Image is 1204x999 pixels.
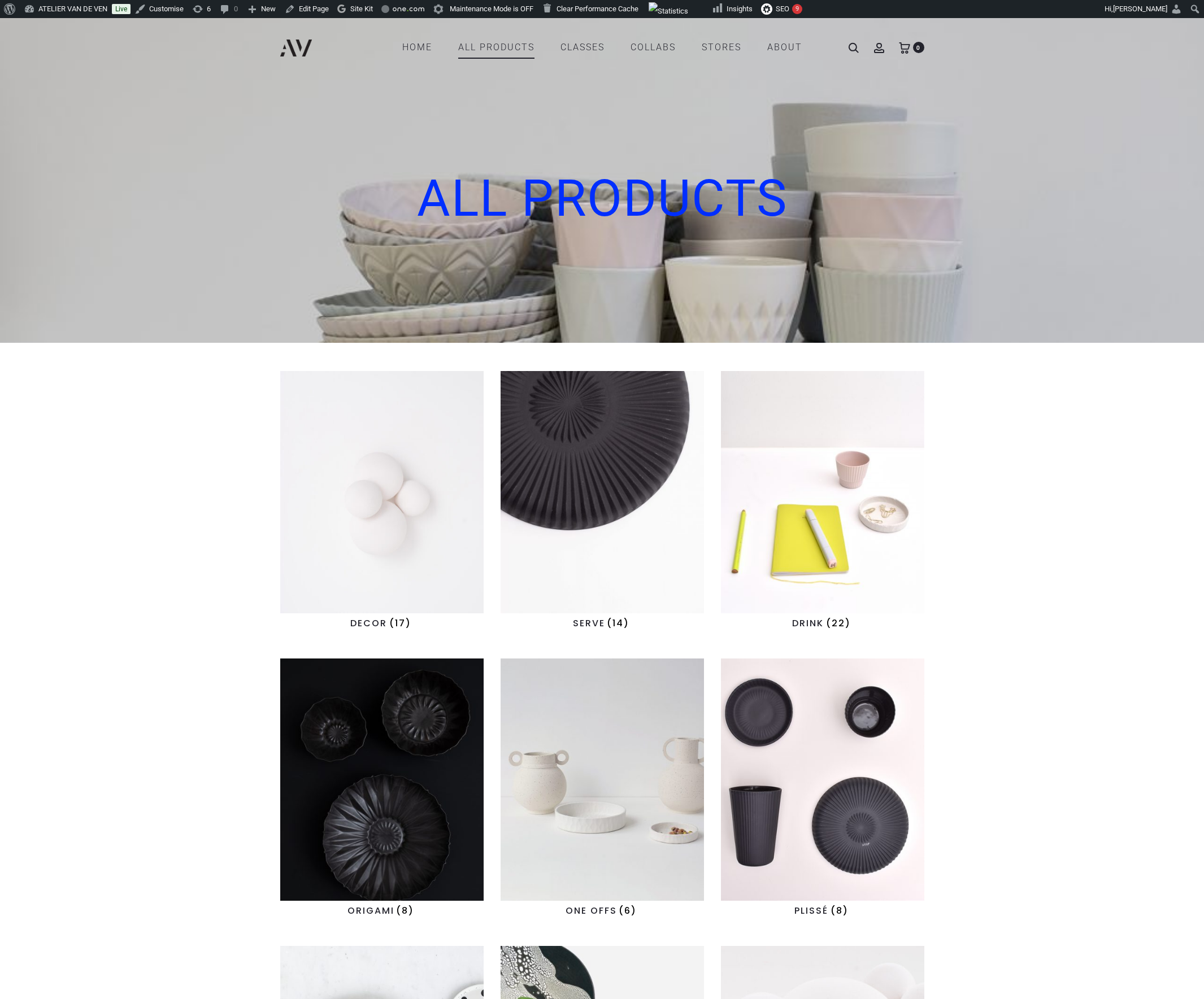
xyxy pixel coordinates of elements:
h2: SERVE [501,613,704,633]
a: Visit product category ORIGAMI [280,658,484,921]
img: One.com [393,7,424,11]
a: STORES [702,38,741,57]
a: Visit product category DECOR [280,371,484,633]
span: SEO [776,5,789,13]
img: ORIGAMI [280,658,484,901]
a: Visit product category SERVE [501,371,704,633]
h2: DRINK [721,613,924,633]
a: Visit product category ONE OFFS [501,658,704,921]
img: Views over 48 hours. Click for more Jetpack Stats. [649,2,688,20]
img: SERVE [501,371,704,613]
mark: (6) [617,902,638,919]
h2: ORIGAMI [280,901,484,921]
a: CLASSES [560,38,605,57]
a: Visit product category PLISSÉ [721,658,924,921]
span: Site Kit [350,5,373,13]
span: [PERSON_NAME] [1113,5,1167,13]
span: 0 [913,42,924,53]
img: PLISSÉ [721,658,924,901]
mark: (8) [394,902,416,919]
h1: ALL PRODUCTS [23,173,1181,244]
img: DECOR [280,371,484,613]
mark: (8) [828,902,850,919]
a: Live [112,4,131,14]
a: 0 [899,42,910,53]
a: COLLABS [631,38,676,57]
a: All products [458,38,534,57]
h2: ONE OFFS [501,901,704,921]
a: ABOUT [767,38,802,57]
a: Visit product category DRINK [721,371,924,633]
h2: DECOR [280,613,484,633]
a: Home [402,38,432,57]
mark: (14) [605,615,631,631]
h2: PLISSÉ [721,901,924,921]
img: ONE OFFS [501,658,704,901]
div: 9 [792,4,802,14]
mark: (17) [387,615,412,631]
mark: (22) [824,615,852,631]
img: DRINK [721,371,924,613]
